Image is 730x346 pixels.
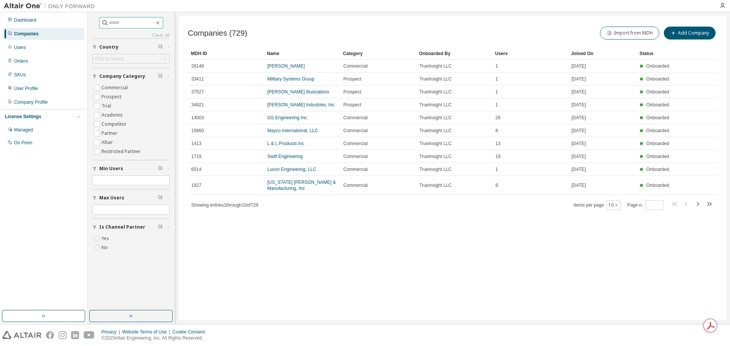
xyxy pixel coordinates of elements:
label: Prospect [102,92,123,101]
span: [DATE] [571,102,586,108]
span: Showing entries 1 through 10 of 729 [191,202,258,208]
span: Commercial [343,115,368,121]
a: L & L Products Inc [267,141,304,146]
span: TrueInsight LLC [419,89,452,95]
img: altair_logo.svg [2,331,41,339]
span: TrueInsight LLC [419,166,452,172]
span: TrueInsight LLC [419,115,452,121]
span: Commercial [343,166,368,172]
span: Clear filter [158,166,163,172]
div: Company Profile [14,99,48,105]
span: 14003 [191,115,204,121]
a: GS Engineering Inc. [267,115,308,120]
label: Partner [102,129,119,138]
span: TrueInsight LLC [419,153,452,160]
span: TrueInsight LLC [419,128,452,134]
a: Clear all [92,32,170,38]
span: [DATE] [571,182,586,188]
span: [DATE] [571,141,586,147]
button: Import from MDH [600,27,659,39]
p: © 2025 Altair Engineering, Inc. All Rights Reserved. [102,335,209,341]
span: [DATE] [571,153,586,160]
div: Users [495,47,565,60]
span: [DATE] [571,76,586,82]
span: 15860 [191,128,204,134]
span: Prospect [343,89,361,95]
div: License Settings [5,114,41,120]
span: 34921 [191,102,204,108]
span: Max Users [99,195,124,201]
span: Prospect [343,76,361,82]
button: Min Users [92,160,170,177]
label: Altair [102,138,114,147]
span: 8 [495,128,498,134]
span: Onboarded [646,141,669,146]
span: 37527 [191,89,204,95]
label: No [102,243,109,252]
span: 1 [495,76,498,82]
span: [DATE] [571,128,586,134]
span: TrueInsight LLC [419,102,452,108]
span: TrueInsight LLC [419,141,452,147]
div: Website Terms of Use [122,329,172,335]
span: 1 [495,102,498,108]
span: Onboarded [646,89,669,95]
span: 1 [495,63,498,69]
span: 1413 [191,141,202,147]
div: Name [267,47,337,60]
span: 6514 [191,166,202,172]
span: Commercial [343,63,368,69]
span: Min Users [99,166,123,172]
span: Commercial [343,182,368,188]
span: Clear filter [158,73,163,79]
img: instagram.svg [59,331,67,339]
img: facebook.svg [46,331,54,339]
span: Onboarded [646,183,669,188]
span: TrueInsight LLC [419,76,452,82]
span: Prospect [343,102,361,108]
a: [PERSON_NAME] Industries, Inc [267,102,335,107]
span: 8 [495,182,498,188]
div: Category [343,47,413,60]
div: MDH ID [191,47,261,60]
span: Onboarded [646,167,669,172]
span: Onboarded [646,115,669,120]
span: Commercial [343,141,368,147]
div: Dashboard [14,17,36,23]
div: Managed [14,127,33,133]
div: Companies [14,31,39,37]
button: 10 [608,202,619,208]
a: Swift Engineering [267,154,303,159]
span: 1 [495,166,498,172]
div: On Prem [14,140,32,146]
span: [DATE] [571,63,586,69]
div: SKUs [14,72,26,78]
span: Onboarded [646,128,669,133]
span: 33411 [191,76,204,82]
span: Onboarded [646,76,669,82]
a: Luxon Engineering, LLC [267,167,316,172]
a: Military Systems Group [267,76,314,82]
span: Onboarded [646,102,669,107]
span: 13 [495,141,500,147]
div: Cookie Consent [172,329,209,335]
span: Clear filter [158,195,163,201]
img: youtube.svg [84,331,95,339]
a: [PERSON_NAME] [267,63,305,69]
div: Click to select [94,56,124,62]
span: Company Category [99,73,145,79]
span: [DATE] [571,89,586,95]
span: 1719 [191,153,202,160]
span: Page n. [627,200,663,210]
div: Orders [14,58,28,64]
span: TrueInsight LLC [419,182,452,188]
div: Onboarded By [419,47,489,60]
label: Academic [102,111,124,120]
span: TrueInsight LLC [419,63,452,69]
button: Is Channel Partner [92,219,170,235]
span: Companies (729) [188,29,247,38]
span: Country [99,44,119,50]
span: Commercial [343,128,368,134]
span: Clear filter [158,44,163,50]
a: Mayco International, LLC [267,128,318,133]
